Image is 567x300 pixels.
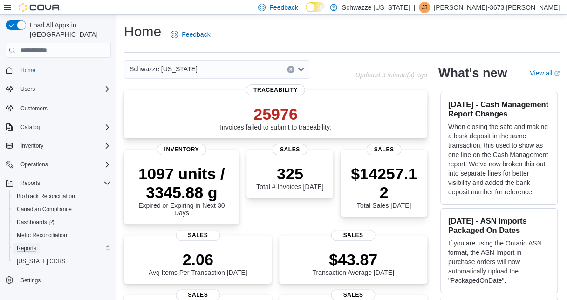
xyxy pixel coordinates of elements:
[20,277,41,284] span: Settings
[17,218,54,226] span: Dashboards
[17,232,67,239] span: Metrc Reconciliation
[297,66,305,73] button: Open list of options
[366,144,401,155] span: Sales
[13,243,111,254] span: Reports
[448,100,550,118] h3: [DATE] - Cash Management Report Changes
[256,164,323,183] p: 325
[17,140,47,151] button: Inventory
[13,230,111,241] span: Metrc Reconciliation
[131,164,232,202] p: 1097 units / 3345.88 g
[9,229,115,242] button: Metrc Reconciliation
[220,105,331,131] div: Invoices failed to submit to traceability.
[17,64,111,76] span: Home
[2,273,115,287] button: Settings
[17,258,65,265] span: [US_STATE] CCRS
[19,3,61,12] img: Cova
[273,144,307,155] span: Sales
[312,250,394,276] div: Transaction Average [DATE]
[131,164,232,217] div: Expired or Expiring in Next 30 Days
[17,177,111,189] span: Reports
[20,67,35,74] span: Home
[17,102,111,114] span: Customers
[331,230,375,241] span: Sales
[17,275,44,286] a: Settings
[2,158,115,171] button: Operations
[269,3,298,12] span: Feedback
[124,22,161,41] h1: Home
[20,179,40,187] span: Reports
[355,71,427,79] p: Updated 3 minute(s) ago
[220,105,331,123] p: 25976
[176,230,220,241] span: Sales
[306,2,325,12] input: Dark Mode
[13,217,111,228] span: Dashboards
[13,204,75,215] a: Canadian Compliance
[13,256,111,267] span: Washington CCRS
[9,190,115,203] button: BioTrack Reconciliation
[20,142,43,150] span: Inventory
[17,83,111,95] span: Users
[256,164,323,191] div: Total # Invoices [DATE]
[20,85,35,93] span: Users
[17,65,39,76] a: Home
[448,239,550,285] p: If you are using the Ontario ASN format, the ASN Import in purchase orders will now automatically...
[17,205,72,213] span: Canadian Compliance
[17,192,75,200] span: BioTrack Reconciliation
[149,250,247,276] div: Avg Items Per Transaction [DATE]
[13,256,69,267] a: [US_STATE] CCRS
[9,203,115,216] button: Canadian Compliance
[13,191,79,202] a: BioTrack Reconciliation
[20,161,48,168] span: Operations
[13,191,111,202] span: BioTrack Reconciliation
[2,177,115,190] button: Reports
[348,164,420,202] p: $14257.12
[434,2,560,13] p: [PERSON_NAME]-3673 [PERSON_NAME]
[17,245,36,252] span: Reports
[157,144,206,155] span: Inventory
[26,20,111,39] span: Load All Apps in [GEOGRAPHIC_DATA]
[13,230,71,241] a: Metrc Reconciliation
[312,250,394,269] p: $43.87
[17,159,52,170] button: Operations
[448,216,550,235] h3: [DATE] - ASN Imports Packaged On Dates
[17,177,44,189] button: Reports
[9,216,115,229] a: Dashboards
[149,250,247,269] p: 2.06
[448,122,550,197] p: When closing the safe and making a bank deposit in the same transaction, this used to show as one...
[17,83,39,95] button: Users
[167,25,214,44] a: Feedback
[130,63,198,75] span: Schwazze [US_STATE]
[342,2,410,13] p: Schwazze [US_STATE]
[17,103,51,114] a: Customers
[530,69,560,77] a: View allExternal link
[246,84,305,95] span: Traceability
[17,159,111,170] span: Operations
[17,140,111,151] span: Inventory
[13,204,111,215] span: Canadian Compliance
[13,243,40,254] a: Reports
[422,2,428,13] span: J3
[17,122,111,133] span: Catalog
[20,123,40,131] span: Catalog
[2,121,115,134] button: Catalog
[2,139,115,152] button: Inventory
[287,66,294,73] button: Clear input
[13,217,58,228] a: Dashboards
[419,2,430,13] div: John-3673 Montoya
[438,66,507,81] h2: What's new
[20,105,48,112] span: Customers
[348,164,420,209] div: Total Sales [DATE]
[554,71,560,76] svg: External link
[17,122,43,133] button: Catalog
[2,82,115,95] button: Users
[2,101,115,115] button: Customers
[9,242,115,255] button: Reports
[413,2,415,13] p: |
[2,63,115,77] button: Home
[9,255,115,268] button: [US_STATE] CCRS
[182,30,210,39] span: Feedback
[17,274,111,286] span: Settings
